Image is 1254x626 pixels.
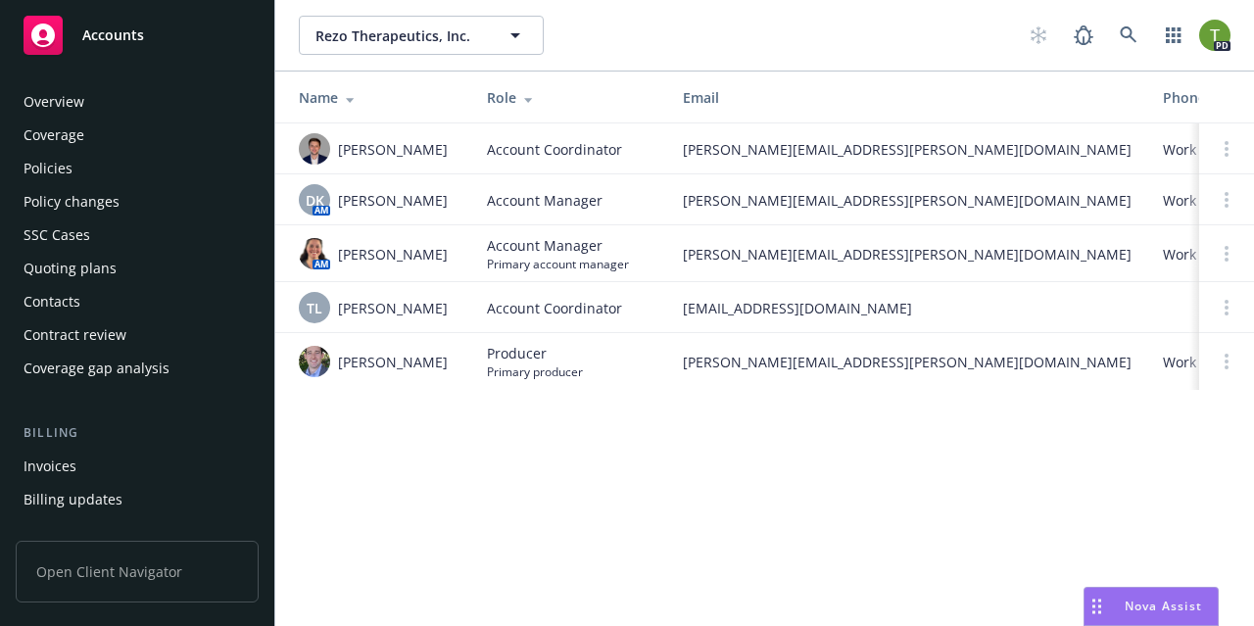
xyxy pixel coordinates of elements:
span: Account Manager [487,235,629,256]
a: Coverage [16,120,259,151]
span: Accounts [82,27,144,43]
span: [PERSON_NAME][EMAIL_ADDRESS][PERSON_NAME][DOMAIN_NAME] [683,139,1132,160]
a: Account charges [16,517,259,549]
a: Overview [16,86,259,118]
span: Producer [487,343,583,363]
div: Overview [24,86,84,118]
div: Coverage gap analysis [24,353,169,384]
a: SSC Cases [16,219,259,251]
a: Policy changes [16,186,259,217]
span: [PERSON_NAME][EMAIL_ADDRESS][PERSON_NAME][DOMAIN_NAME] [683,190,1132,211]
a: Contract review [16,319,259,351]
a: Coverage gap analysis [16,353,259,384]
a: Report a Bug [1064,16,1103,55]
div: Invoices [24,451,76,482]
span: DK [306,190,324,211]
span: [PERSON_NAME][EMAIL_ADDRESS][PERSON_NAME][DOMAIN_NAME] [683,352,1132,372]
div: Billing updates [24,484,122,515]
a: Policies [16,153,259,184]
div: Drag to move [1085,588,1109,625]
span: Open Client Navigator [16,541,259,602]
span: TL [307,298,322,318]
a: Invoices [16,451,259,482]
span: [PERSON_NAME][EMAIL_ADDRESS][PERSON_NAME][DOMAIN_NAME] [683,244,1132,265]
div: Policies [24,153,72,184]
div: Quoting plans [24,253,117,284]
button: Nova Assist [1084,587,1219,626]
div: Account charges [24,517,132,549]
div: Contacts [24,286,80,317]
span: [PERSON_NAME] [338,352,448,372]
div: Contract review [24,319,126,351]
a: Switch app [1154,16,1193,55]
button: Rezo Therapeutics, Inc. [299,16,544,55]
a: Billing updates [16,484,259,515]
span: [PERSON_NAME] [338,139,448,160]
span: Nova Assist [1125,598,1202,614]
span: Account Coordinator [487,298,622,318]
a: Search [1109,16,1148,55]
div: Role [487,87,651,108]
span: [PERSON_NAME] [338,298,448,318]
a: Quoting plans [16,253,259,284]
span: Account Manager [487,190,603,211]
a: Contacts [16,286,259,317]
img: photo [299,238,330,269]
a: Accounts [16,8,259,63]
div: Policy changes [24,186,120,217]
div: Email [683,87,1132,108]
div: Name [299,87,456,108]
span: Primary producer [487,363,583,380]
span: Rezo Therapeutics, Inc. [315,25,485,46]
img: photo [299,133,330,165]
span: Primary account manager [487,256,629,272]
span: [PERSON_NAME] [338,190,448,211]
div: SSC Cases [24,219,90,251]
div: Billing [16,423,259,443]
a: Start snowing [1019,16,1058,55]
span: [EMAIL_ADDRESS][DOMAIN_NAME] [683,298,1132,318]
img: photo [1199,20,1230,51]
div: Coverage [24,120,84,151]
span: Account Coordinator [487,139,622,160]
img: photo [299,346,330,377]
span: [PERSON_NAME] [338,244,448,265]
